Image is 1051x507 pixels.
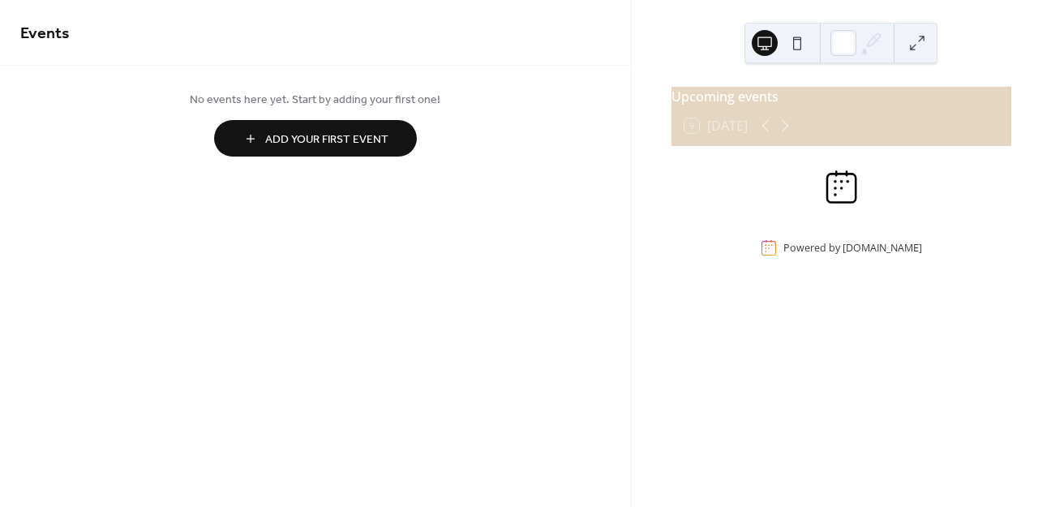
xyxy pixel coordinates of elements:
[265,131,388,148] span: Add Your First Event
[783,241,922,255] div: Powered by
[20,18,70,49] span: Events
[671,87,1011,106] div: Upcoming events
[843,241,922,255] a: [DOMAIN_NAME]
[20,120,611,157] a: Add Your First Event
[214,120,417,157] button: Add Your First Event
[20,92,611,109] span: No events here yet. Start by adding your first one!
